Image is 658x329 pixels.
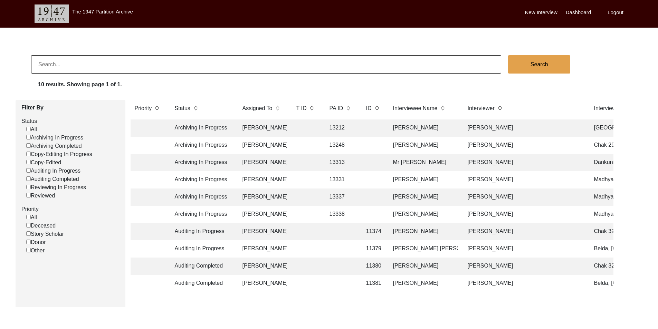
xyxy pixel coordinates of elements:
label: ID [366,104,372,113]
input: All [26,215,31,219]
td: [PERSON_NAME] [464,223,584,240]
td: [PERSON_NAME] [464,171,584,188]
td: [PERSON_NAME] [464,240,584,258]
label: T ID [296,104,307,113]
label: Assigned To [242,104,273,113]
td: 13248 [325,137,356,154]
input: Deceased [26,223,31,228]
img: sort-button.png [374,104,379,112]
td: [PERSON_NAME] [PERSON_NAME] [389,240,458,258]
td: Archiving In Progress [171,206,233,223]
td: Auditing Completed [171,275,233,292]
input: Reviewing In Progress [26,185,31,189]
label: Logout [608,9,623,17]
td: [PERSON_NAME] [238,154,287,171]
label: All [26,213,37,222]
td: [PERSON_NAME] [464,275,584,292]
td: [PERSON_NAME] [238,275,287,292]
td: [PERSON_NAME] [238,240,287,258]
td: Archiving In Progress [171,154,233,171]
label: Auditing Completed [26,175,79,183]
label: Priority [135,104,152,113]
td: [PERSON_NAME] [238,137,287,154]
td: [PERSON_NAME] [389,171,458,188]
td: Auditing In Progress [171,223,233,240]
td: [PERSON_NAME] [389,119,458,137]
td: [PERSON_NAME] [464,206,584,223]
td: [PERSON_NAME] [464,137,584,154]
label: The 1947 Partition Archive [72,9,133,14]
img: sort-button.png [497,104,502,112]
td: [PERSON_NAME] [389,275,458,292]
label: Status [175,104,190,113]
label: 10 results. Showing page 1 of 1. [38,80,122,89]
input: Copy-Edited [26,160,31,164]
td: Archiving In Progress [171,137,233,154]
td: 13313 [325,154,356,171]
input: Story Scholar [26,231,31,236]
label: All [26,125,37,134]
td: [PERSON_NAME] [238,258,287,275]
img: header-logo.png [35,4,69,23]
td: [PERSON_NAME] [389,258,458,275]
td: [PERSON_NAME] [238,171,287,188]
img: sort-button.png [275,104,280,112]
label: Reviewing In Progress [26,183,86,192]
td: [PERSON_NAME] [238,119,287,137]
img: sort-button.png [154,104,159,112]
label: Copy-Edited [26,158,61,167]
label: Dashboard [566,9,591,17]
td: [PERSON_NAME] [464,258,584,275]
td: [PERSON_NAME] [464,119,584,137]
td: [PERSON_NAME] [238,188,287,206]
label: Copy-Editing In Progress [26,150,92,158]
label: Auditing In Progress [26,167,80,175]
label: Archiving Completed [26,142,82,150]
td: 11374 [362,223,383,240]
label: Donor [26,238,46,246]
td: Archiving In Progress [171,171,233,188]
td: [PERSON_NAME] [389,188,458,206]
input: Donor [26,240,31,244]
td: Auditing Completed [171,258,233,275]
td: [PERSON_NAME] [389,223,458,240]
td: 13337 [325,188,356,206]
td: [PERSON_NAME] [238,206,287,223]
label: Other [26,246,45,255]
label: Interviewer [468,104,495,113]
label: Deceased [26,222,56,230]
label: Archiving In Progress [26,134,83,142]
input: Reviewed [26,193,31,197]
input: Archiving Completed [26,143,31,148]
td: Auditing In Progress [171,240,233,258]
label: Story Scholar [26,230,64,238]
input: Auditing Completed [26,176,31,181]
input: Search... [31,55,501,74]
img: sort-button.png [193,104,198,112]
label: Filter By [21,104,120,112]
button: Search [508,55,570,74]
label: Priority [21,205,120,213]
td: [PERSON_NAME] [389,137,458,154]
label: PA ID [330,104,343,113]
td: Archiving In Progress [171,119,233,137]
input: Copy-Editing In Progress [26,152,31,156]
input: Auditing In Progress [26,168,31,173]
img: sort-button.png [440,104,445,112]
label: Status [21,117,120,125]
input: Other [26,248,31,252]
td: [PERSON_NAME] [389,206,458,223]
td: 11380 [362,258,383,275]
img: sort-button.png [309,104,314,112]
td: 11381 [362,275,383,292]
td: 13331 [325,171,356,188]
input: All [26,127,31,131]
td: [PERSON_NAME] [238,223,287,240]
td: Archiving In Progress [171,188,233,206]
td: 13212 [325,119,356,137]
label: New Interview [525,9,557,17]
td: 11379 [362,240,383,258]
td: [PERSON_NAME] [464,154,584,171]
label: Interviewee Name [393,104,438,113]
img: sort-button.png [346,104,351,112]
